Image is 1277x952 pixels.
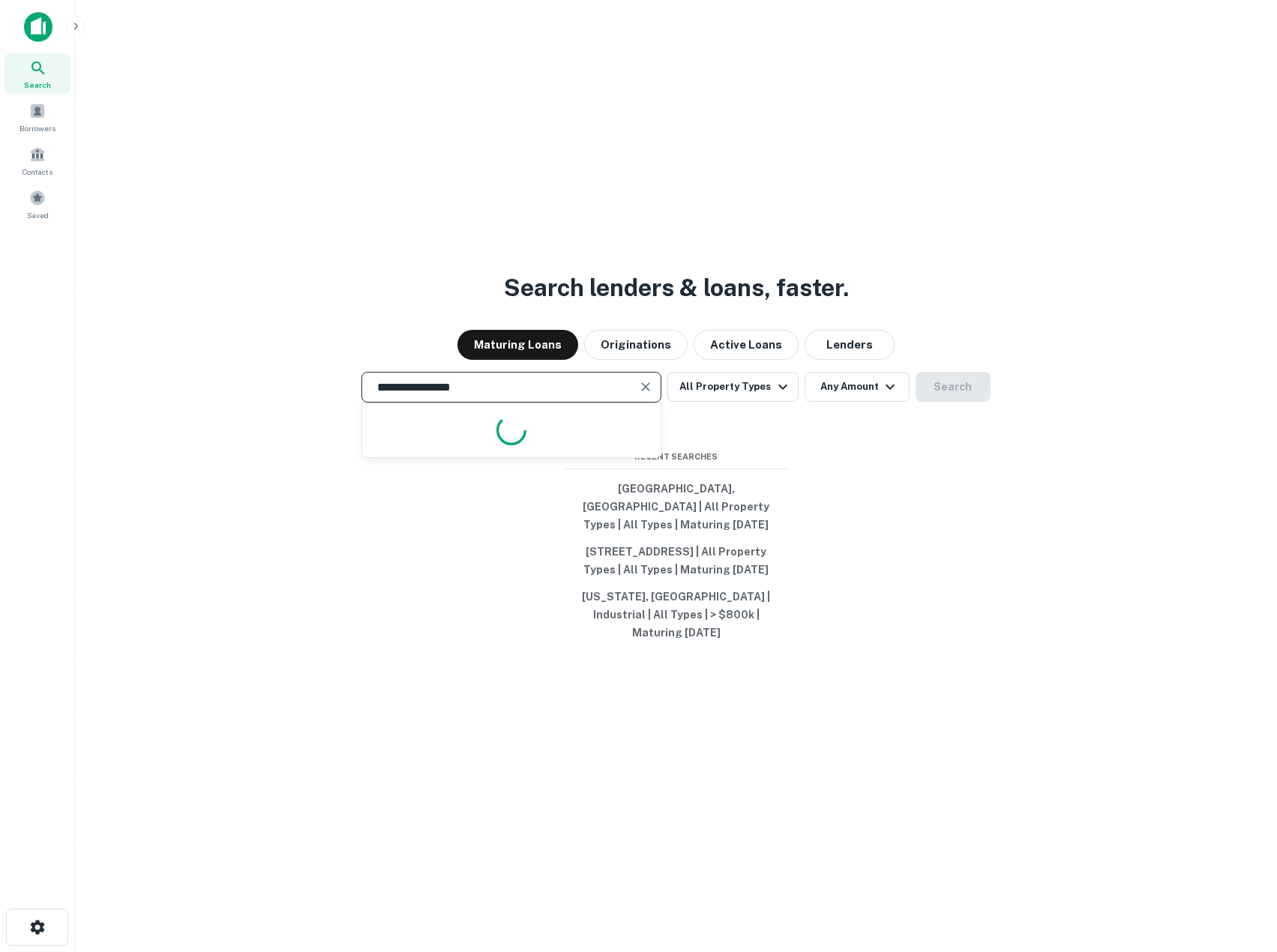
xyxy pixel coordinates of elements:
img: capitalize-icon.png [24,12,52,42]
a: Saved [4,184,70,224]
button: Lenders [805,330,895,360]
a: Borrowers [4,97,70,137]
button: [STREET_ADDRESS] | All Property Types | All Types | Maturing [DATE] [564,538,789,583]
button: [US_STATE], [GEOGRAPHIC_DATA] | Industrial | All Types | > $800k | Maturing [DATE] [564,583,789,646]
iframe: Chat Widget [1202,832,1277,904]
span: Search [24,79,51,91]
button: Any Amount [805,372,910,402]
span: Recent Searches [564,451,789,463]
h3: Search lenders & loans, faster. [504,270,849,306]
button: Clear [635,376,656,397]
span: Borrowers [19,122,55,134]
span: Contacts [22,166,52,178]
button: Originations [584,330,688,360]
a: Contacts [4,140,70,181]
button: Active Loans [694,330,799,360]
a: Search [4,53,70,94]
button: Maturing Loans [457,330,578,360]
button: All Property Types [667,372,798,402]
button: [GEOGRAPHIC_DATA], [GEOGRAPHIC_DATA] | All Property Types | All Types | Maturing [DATE] [564,475,789,538]
span: Saved [27,209,49,221]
